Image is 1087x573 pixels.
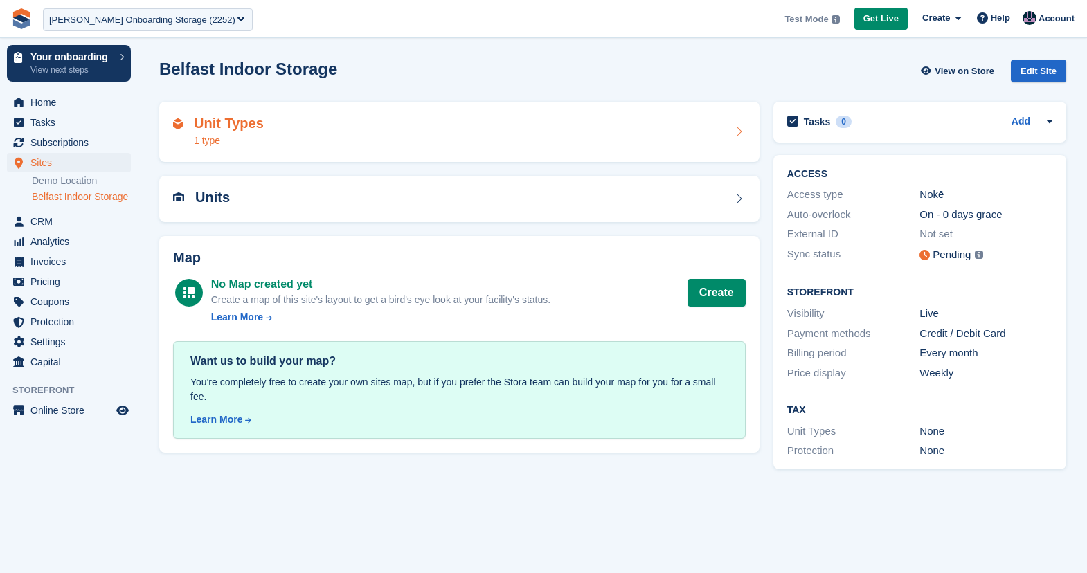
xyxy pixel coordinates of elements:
a: Edit Site [1011,60,1066,88]
div: Edit Site [1011,60,1066,82]
a: menu [7,292,131,311]
a: menu [7,272,131,291]
a: View on Store [919,60,1000,82]
img: map-icn-white-8b231986280072e83805622d3debb4903e2986e43859118e7b4002611c8ef794.svg [183,287,195,298]
h2: Unit Types [194,116,264,131]
div: Visibility [787,306,920,322]
span: Create [922,11,950,25]
span: View on Store [935,64,994,78]
div: External ID [787,226,920,242]
div: Payment methods [787,326,920,342]
div: Every month [919,345,1052,361]
a: menu [7,352,131,372]
div: Credit / Debit Card [919,326,1052,342]
h2: Map [173,250,746,266]
a: Preview store [114,402,131,419]
span: Pricing [30,272,114,291]
span: Invoices [30,252,114,271]
img: Oliver Bruce [1023,11,1036,25]
span: Subscriptions [30,133,114,152]
h2: ACCESS [787,169,1052,180]
div: On - 0 days grace [919,207,1052,223]
div: Unit Types [787,424,920,439]
a: Add [1012,114,1030,130]
span: CRM [30,212,114,231]
a: menu [7,113,131,132]
span: Analytics [30,232,114,251]
a: menu [7,232,131,251]
a: Learn More [190,412,728,427]
div: Want us to build your map? [190,353,728,370]
div: No Map created yet [211,276,550,293]
h2: Belfast Indoor Storage [159,60,337,78]
div: Pending [933,247,971,263]
div: None [919,443,1052,459]
span: Storefront [12,383,138,397]
p: Your onboarding [30,52,113,62]
span: Help [991,11,1010,25]
a: Belfast Indoor Storage [32,190,131,203]
h2: Tax [787,405,1052,416]
a: Unit Types 1 type [159,102,760,163]
a: menu [7,401,131,420]
div: Not set [919,226,1052,242]
a: Units [159,176,760,222]
a: menu [7,332,131,352]
span: Protection [30,312,114,331]
h2: Tasks [804,116,831,128]
p: View next steps [30,64,113,76]
div: Create a map of this site's layout to get a bird's eye look at your facility's status. [211,293,550,307]
button: Create [688,279,746,307]
div: Nokē [919,187,1052,203]
img: unit-icn-7be61d7bf1b0ce9d3e12c5938cc71ed9869f7b940bace4675aadf7bd6d80202e.svg [173,192,184,202]
span: Online Store [30,401,114,420]
div: Auto-overlock [787,207,920,223]
span: Coupons [30,292,114,311]
div: Protection [787,443,920,459]
a: menu [7,133,131,152]
a: menu [7,93,131,112]
img: icon-info-grey-7440780725fd019a000dd9b08b2336e03edf1995a4989e88bcd33f0948082b44.svg [975,251,983,259]
div: Learn More [211,310,263,325]
a: Your onboarding View next steps [7,45,131,82]
img: stora-icon-8386f47178a22dfd0bd8f6a31ec36ba5ce8667c1dd55bd0f319d3a0aa187defe.svg [11,8,32,29]
span: Sites [30,153,114,172]
span: Test Mode [784,12,828,26]
span: Tasks [30,113,114,132]
div: Access type [787,187,920,203]
div: Billing period [787,345,920,361]
a: menu [7,153,131,172]
a: menu [7,212,131,231]
div: 1 type [194,134,264,148]
a: Get Live [854,8,908,30]
div: Weekly [919,365,1052,381]
div: [PERSON_NAME] Onboarding Storage (2252) [49,13,235,27]
div: Price display [787,365,920,381]
h2: Storefront [787,287,1052,298]
div: You're completely free to create your own sites map, but if you prefer the Stora team can build y... [190,375,728,404]
span: Home [30,93,114,112]
a: Learn More [211,310,550,325]
img: icon-info-grey-7440780725fd019a000dd9b08b2336e03edf1995a4989e88bcd33f0948082b44.svg [832,15,840,24]
div: Sync status [787,246,920,264]
div: None [919,424,1052,439]
div: Live [919,306,1052,322]
span: Settings [30,332,114,352]
div: Learn More [190,412,242,427]
span: Get Live [863,12,899,26]
a: menu [7,252,131,271]
img: unit-type-icn-2b2737a686de81e16bb02015468b77c625bbabd49415b5ef34ead5e3b44a266d.svg [173,118,183,129]
a: Demo Location [32,174,131,188]
div: 0 [836,116,852,128]
span: Capital [30,352,114,372]
span: Account [1039,12,1075,26]
a: menu [7,312,131,331]
h2: Units [195,190,230,206]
